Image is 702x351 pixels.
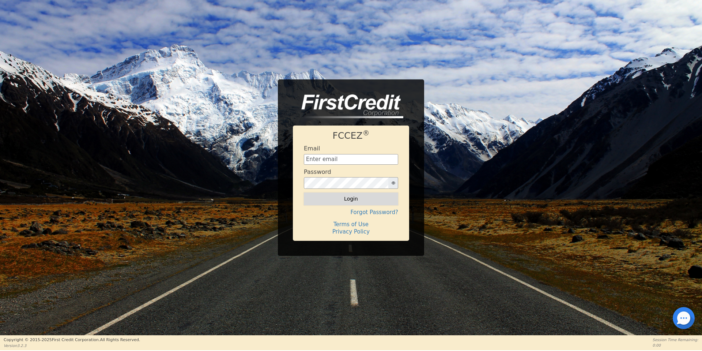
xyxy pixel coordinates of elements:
[4,343,140,348] p: Version 3.2.3
[4,337,140,343] p: Copyright © 2015- 2025 First Credit Corporation.
[653,337,698,343] p: Session Time Remaining:
[100,337,140,342] span: All Rights Reserved.
[304,177,389,189] input: password
[304,130,398,141] h1: FCCEZ
[653,343,698,348] p: 0:00
[363,129,370,137] sup: ®
[293,94,403,119] img: logo-CMu_cnol.png
[304,209,398,216] h4: Forgot Password?
[304,145,320,152] h4: Email
[304,228,398,235] h4: Privacy Policy
[304,154,398,165] input: Enter email
[304,193,398,205] button: Login
[304,221,398,228] h4: Terms of Use
[304,168,331,175] h4: Password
